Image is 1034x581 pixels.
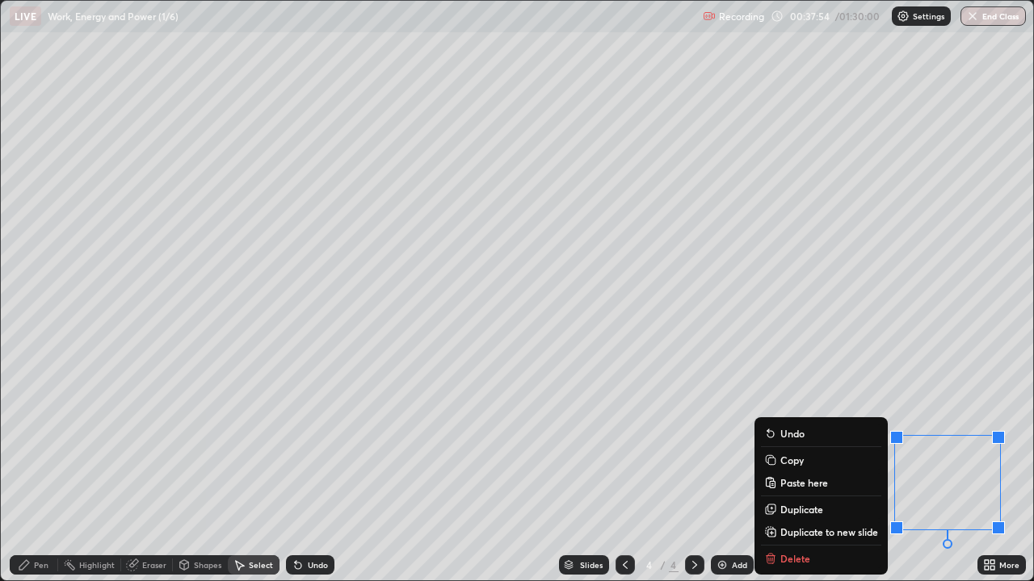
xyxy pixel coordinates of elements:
img: end-class-cross [966,10,979,23]
div: / [661,560,666,570]
div: Highlight [79,561,115,569]
p: Duplicate [780,503,823,516]
div: Eraser [142,561,166,569]
div: Add [732,561,747,569]
div: 4 [641,560,658,570]
button: Undo [761,424,881,443]
div: More [999,561,1019,569]
p: Copy [780,454,804,466]
div: Select [249,561,273,569]
button: Paste here [761,473,881,492]
div: Shapes [194,561,221,569]
p: Work, Energy and Power (1/6) [48,10,179,23]
p: Recording [719,10,764,23]
img: add-slide-button [716,558,729,571]
div: Undo [308,561,328,569]
button: Copy [761,450,881,470]
img: class-settings-icons [897,10,910,23]
p: Settings [913,12,944,20]
p: Duplicate to new slide [780,525,878,538]
button: Duplicate [761,499,881,519]
p: LIVE [15,10,36,23]
div: Pen [34,561,48,569]
img: recording.375f2c34.svg [703,10,716,23]
p: Undo [780,427,805,440]
button: End Class [960,6,1026,26]
p: Paste here [780,476,828,489]
button: Duplicate to new slide [761,522,881,541]
div: Slides [580,561,603,569]
div: 4 [669,558,679,572]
